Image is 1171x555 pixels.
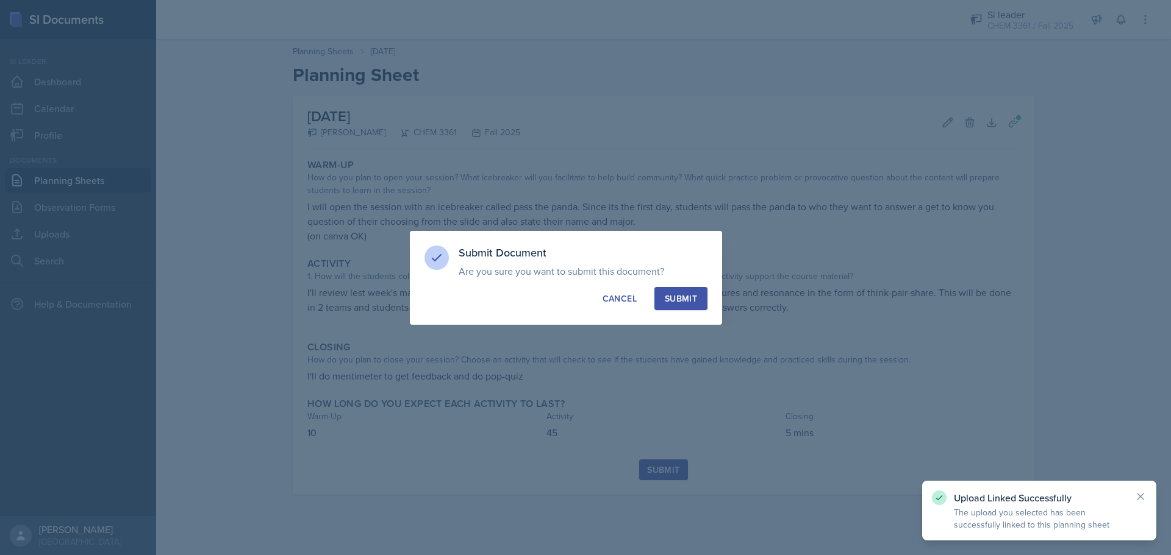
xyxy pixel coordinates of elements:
p: The upload you selected has been successfully linked to this planning sheet [954,506,1125,531]
button: Cancel [592,287,647,310]
button: Submit [654,287,707,310]
p: Upload Linked Successfully [954,492,1125,504]
h3: Submit Document [459,246,707,260]
p: Are you sure you want to submit this document? [459,265,707,277]
div: Submit [665,292,697,305]
div: Cancel [603,292,637,305]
